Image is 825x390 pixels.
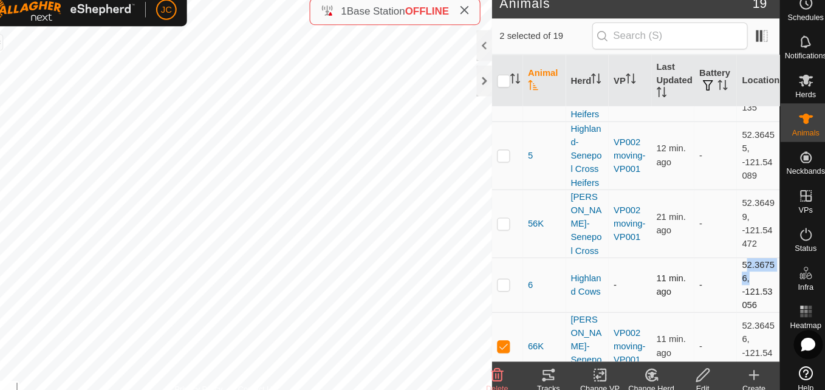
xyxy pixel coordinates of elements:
p-sorticon: Activate to sort [521,83,531,92]
div: Change Herd [631,374,679,385]
span: Infra [793,279,808,287]
h2: Animals [512,7,751,22]
span: Neckbands [782,170,819,177]
span: Schedules [784,24,818,32]
span: 56K [538,217,553,230]
a: Help [777,353,825,387]
p-sorticon: Activate to sort [631,83,640,92]
a: VP002 moving-VP001 [619,141,649,176]
th: Animal [533,63,574,112]
td: 52.36756, -121.53056 [736,255,776,307]
span: JC [191,15,201,27]
span: Aug 22, 2025, 9:18 PM [660,147,688,169]
div: Highland Cows [579,269,610,294]
span: Base Station [367,17,422,27]
span: 66K [538,333,553,346]
span: 1 [361,17,367,27]
th: Last Updated [655,63,696,112]
td: - [696,255,736,307]
p-sorticon: Activate to sort [717,89,727,98]
span: Aug 22, 2025, 9:19 PM [660,327,688,350]
span: Herds [791,97,810,104]
div: Tracks [533,374,582,385]
div: Edit [679,374,728,385]
app-display-virtual-paddock-transition: - [619,276,622,286]
span: Aug 22, 2025, 9:09 PM [660,211,688,234]
a: VP002 moving-VP001 [619,321,649,357]
span: 5 [538,152,543,165]
span: Heatmap [786,316,816,323]
a: VP002 moving-VP001 [619,205,649,241]
p-sorticon: Activate to sort [598,83,608,92]
th: Location [736,63,776,112]
a: Contact Us [264,374,300,385]
span: Animals [788,134,814,141]
div: Create [728,374,776,385]
div: Change VP [582,374,631,385]
th: Herd [574,63,615,112]
span: Status [790,243,811,250]
button: Map Layers [27,44,41,59]
td: 52.36499, -121.54472 [736,191,776,255]
button: Reset Map [5,44,20,58]
span: Help [793,375,809,382]
p-sorticon: Activate to sort [538,89,548,98]
td: - [696,126,736,191]
span: 6 [538,275,543,287]
span: Aug 22, 2025, 9:19 PM [660,270,688,292]
th: VP [614,63,655,112]
p-sorticon: Activate to sort [660,95,669,105]
span: VPs [794,207,807,214]
span: 2 selected of 19 [512,39,599,52]
th: Battery [696,63,736,112]
td: 52.36455, -121.54089 [736,126,776,191]
td: 52.36456, -121.54114 [736,307,776,371]
button: – [5,80,20,94]
a: Privacy Policy [204,374,250,385]
img: Gallagher Logo [15,10,166,32]
button: + [5,64,20,78]
div: Highland-Senepol Cross Heifers [579,127,610,191]
div: [PERSON_NAME]-Senepol Cross [579,307,610,371]
td: - [696,191,736,255]
div: [PERSON_NAME]-Senepol Cross [579,191,610,255]
td: - [696,307,736,371]
span: Delete [499,375,520,383]
span: 19 [751,5,764,24]
span: OFFLINE [422,17,464,27]
span: Notifications [781,61,821,68]
input: Search (S) [599,33,746,58]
